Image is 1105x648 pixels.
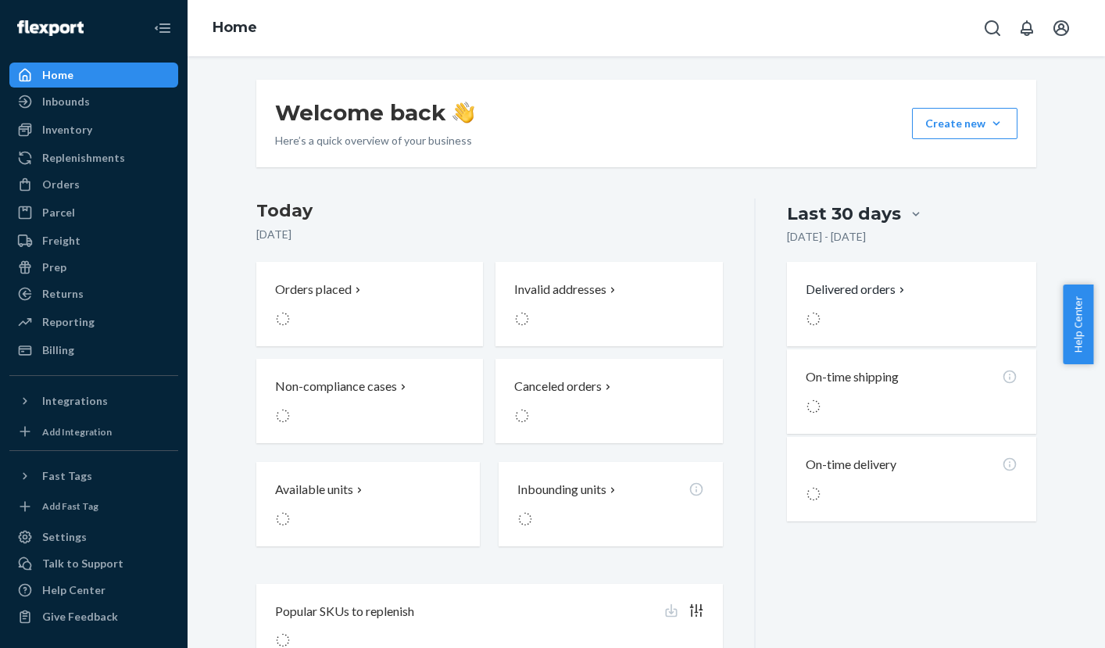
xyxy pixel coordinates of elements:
button: Talk to Support [9,551,178,576]
div: Replenishments [42,150,125,166]
a: Orders [9,172,178,197]
div: Home [42,67,73,83]
a: Help Center [9,578,178,603]
p: Available units [275,481,353,499]
p: Popular SKUs to replenish [275,603,414,621]
div: Parcel [42,205,75,220]
div: Integrations [42,393,108,409]
ol: breadcrumbs [200,5,270,51]
button: Close Navigation [147,13,178,44]
p: Canceled orders [514,378,602,396]
button: Create new [912,108,1017,139]
p: On-time shipping [806,368,899,386]
button: Non-compliance cases [256,359,483,443]
p: Orders placed [275,281,352,299]
a: Home [9,63,178,88]
div: Returns [42,286,84,302]
img: hand-wave emoji [452,102,474,124]
p: On-time delivery [806,456,896,474]
a: Prep [9,255,178,280]
p: [DATE] [256,227,723,242]
p: Inbounding units [517,481,606,499]
div: Settings [42,529,87,545]
button: Delivered orders [806,281,908,299]
div: Help Center [42,582,105,598]
button: Give Feedback [9,604,178,629]
div: Last 30 days [787,202,901,226]
div: Give Feedback [42,609,118,625]
a: Freight [9,228,178,253]
a: Inventory [9,117,178,142]
button: Fast Tags [9,464,178,489]
a: Add Integration [9,420,178,444]
button: Available units [256,462,480,546]
div: Inventory [42,122,92,138]
p: [DATE] - [DATE] [787,229,866,245]
a: Settings [9,524,178,550]
div: Freight [42,233,80,249]
a: Reporting [9,310,178,335]
a: Billing [9,338,178,363]
div: Inbounds [42,94,90,109]
div: Add Integration [42,425,112,439]
button: Open account menu [1046,13,1077,44]
button: Open Search Box [977,13,1008,44]
button: Inbounding units [499,462,722,546]
p: Non-compliance cases [275,378,397,396]
div: Add Fast Tag [42,499,98,513]
button: Canceled orders [495,359,722,443]
button: Orders placed [256,262,483,346]
div: Talk to Support [42,556,123,571]
button: Help Center [1063,285,1093,364]
button: Open notifications [1011,13,1042,44]
p: Here’s a quick overview of your business [275,133,474,149]
button: Invalid addresses [495,262,722,346]
div: Reporting [42,314,95,330]
button: Integrations [9,388,178,414]
div: Billing [42,342,74,358]
div: Fast Tags [42,468,92,484]
a: Home [213,19,257,36]
a: Inbounds [9,89,178,114]
a: Add Fast Tag [9,495,178,519]
h1: Welcome back [275,98,474,127]
a: Returns [9,281,178,306]
a: Replenishments [9,145,178,170]
img: Flexport logo [17,20,84,36]
div: Prep [42,260,66,275]
div: Orders [42,177,80,192]
a: Parcel [9,200,178,225]
p: Invalid addresses [514,281,606,299]
h3: Today [256,199,723,224]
